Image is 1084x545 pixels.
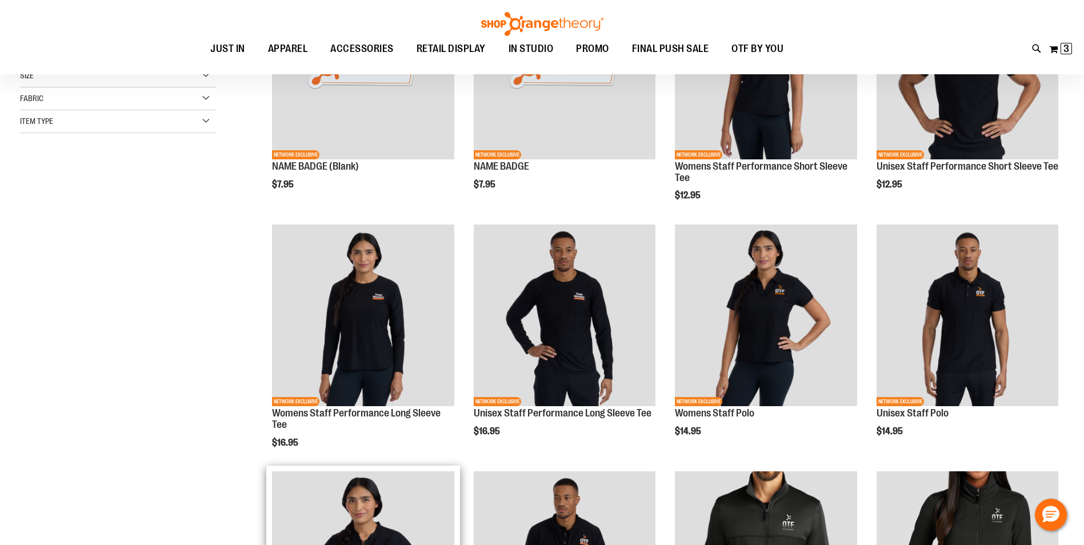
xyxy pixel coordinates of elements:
[330,36,394,62] span: ACCESSORIES
[272,150,319,159] span: NETWORK EXCLUSIVE
[877,397,924,406] span: NETWORK EXCLUSIVE
[675,397,722,406] span: NETWORK EXCLUSIVE
[468,219,661,466] div: product
[474,150,521,159] span: NETWORK EXCLUSIVE
[474,225,655,406] img: Unisex Staff Performance Long Sleeve Tee
[257,36,319,62] a: APPAREL
[272,438,300,448] span: $16.95
[675,225,857,406] img: Womens Staff Polo
[675,225,857,408] a: Womens Staff PoloNETWORK EXCLUSIVE
[1063,43,1069,54] span: 3
[632,36,709,62] span: FINAL PUSH SALE
[20,71,34,80] span: Size
[877,407,949,419] a: Unisex Staff Polo
[720,36,795,62] a: OTF BY YOU
[675,426,703,436] span: $14.95
[675,150,722,159] span: NETWORK EXCLUSIVE
[417,36,486,62] span: RETAIL DISPLAY
[210,36,245,62] span: JUST IN
[497,36,565,62] a: IN STUDIO
[474,407,651,419] a: Unisex Staff Performance Long Sleeve Tee
[266,219,459,477] div: product
[669,219,862,466] div: product
[877,179,904,190] span: $12.95
[272,179,295,190] span: $7.95
[675,407,754,419] a: Womens Staff Polo
[509,36,554,62] span: IN STUDIO
[199,36,257,62] a: JUST IN
[405,36,497,62] a: RETAIL DISPLAY
[474,179,497,190] span: $7.95
[1035,499,1067,531] button: Hello, have a question? Let’s chat.
[272,161,359,172] a: NAME BADGE (Blank)
[565,36,621,62] a: PROMO
[474,225,655,408] a: Unisex Staff Performance Long Sleeve TeeNETWORK EXCLUSIVE
[871,219,1064,466] div: product
[877,426,905,436] span: $14.95
[272,397,319,406] span: NETWORK EXCLUSIVE
[877,150,924,159] span: NETWORK EXCLUSIVE
[731,36,783,62] span: OTF BY YOU
[272,225,454,408] a: Womens Staff Performance Long Sleeve TeeNETWORK EXCLUSIVE
[576,36,609,62] span: PROMO
[272,407,441,430] a: Womens Staff Performance Long Sleeve Tee
[877,225,1058,406] img: Unisex Staff Polo
[621,36,721,62] a: FINAL PUSH SALE
[319,36,405,62] a: ACCESSORIES
[268,36,308,62] span: APPAREL
[20,94,43,103] span: Fabric
[474,161,529,172] a: NAME BADGE
[877,161,1058,172] a: Unisex Staff Performance Short Sleeve Tee
[877,225,1058,408] a: Unisex Staff PoloNETWORK EXCLUSIVE
[479,12,605,36] img: Shop Orangetheory
[20,117,53,126] span: Item Type
[474,397,521,406] span: NETWORK EXCLUSIVE
[474,426,502,436] span: $16.95
[675,190,702,201] span: $12.95
[675,161,847,183] a: Womens Staff Performance Short Sleeve Tee
[272,225,454,406] img: Womens Staff Performance Long Sleeve Tee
